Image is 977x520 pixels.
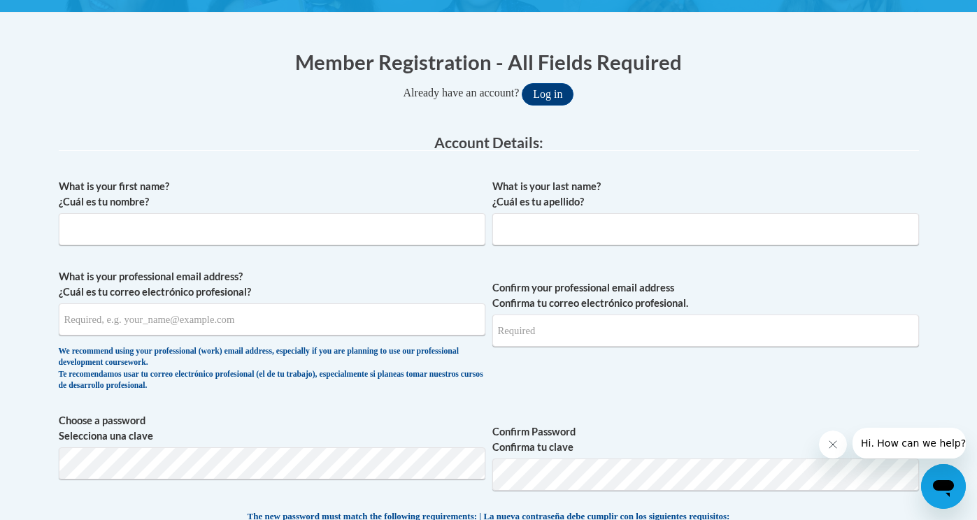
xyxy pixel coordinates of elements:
[404,87,520,99] span: Already have an account?
[492,179,919,210] label: What is your last name? ¿Cuál es tu apellido?
[853,428,966,458] iframe: Message from company
[522,83,573,106] button: Log in
[492,315,919,347] input: Required
[434,133,543,151] span: Account Details:
[59,213,485,245] input: Metadata input
[59,179,485,210] label: What is your first name? ¿Cuál es tu nombre?
[492,424,919,455] label: Confirm Password Confirma tu clave
[59,48,919,76] h1: Member Registration - All Fields Required
[59,269,485,300] label: What is your professional email address? ¿Cuál es tu correo electrónico profesional?
[492,213,919,245] input: Metadata input
[59,303,485,335] input: Metadata input
[921,464,966,509] iframe: Button to launch messaging window
[819,431,847,458] iframe: Close message
[492,280,919,311] label: Confirm your professional email address Confirma tu correo electrónico profesional.
[59,413,485,444] label: Choose a password Selecciona una clave
[59,346,485,392] div: We recommend using your professional (work) email address, especially if you are planning to use ...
